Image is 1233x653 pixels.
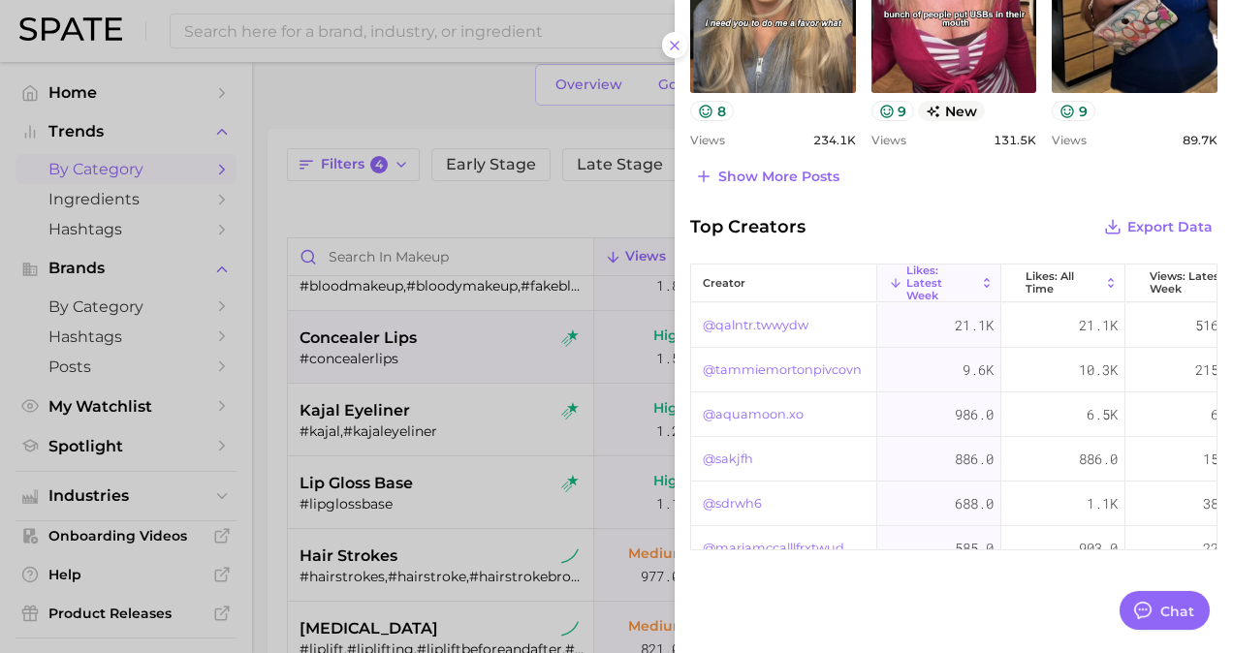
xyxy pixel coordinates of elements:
[1001,264,1125,302] button: Likes: All Time
[955,448,994,471] span: 886.0
[871,101,915,121] button: 9
[703,492,762,515] a: @sdrwh6
[703,537,844,560] a: @mariamccalllfrxtwud
[918,101,985,121] span: new
[994,133,1036,147] span: 131.5k
[813,133,856,147] span: 234.1k
[1087,492,1118,515] span: 1.1k
[703,358,862,382] a: @tammiemortonpivcovn
[690,213,806,240] span: Top Creators
[703,314,808,337] a: @qalntr.twwydw
[955,314,994,337] span: 21.1k
[955,403,994,426] span: 986.0
[1079,448,1118,471] span: 886.0
[1183,133,1217,147] span: 89.7k
[1099,213,1217,240] button: Export Data
[703,403,804,426] a: @aquamoon.xo
[1087,403,1118,426] span: 6.5k
[1052,101,1095,121] button: 9
[718,169,839,185] span: Show more posts
[1079,537,1118,560] span: 903.0
[871,133,906,147] span: Views
[703,448,753,471] a: @sakjfh
[1079,314,1118,337] span: 21.1k
[955,492,994,515] span: 688.0
[906,264,976,302] span: Likes: Latest Week
[690,133,725,147] span: Views
[963,358,994,382] span: 9.6k
[877,264,1001,302] button: Likes: Latest Week
[1150,270,1224,295] span: Views: Latest Week
[1026,270,1100,295] span: Likes: All Time
[1079,358,1118,382] span: 10.3k
[1127,219,1213,235] span: Export Data
[690,101,734,121] button: 8
[703,277,745,290] span: creator
[955,537,994,560] span: 585.0
[690,163,844,190] button: Show more posts
[1052,133,1087,147] span: Views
